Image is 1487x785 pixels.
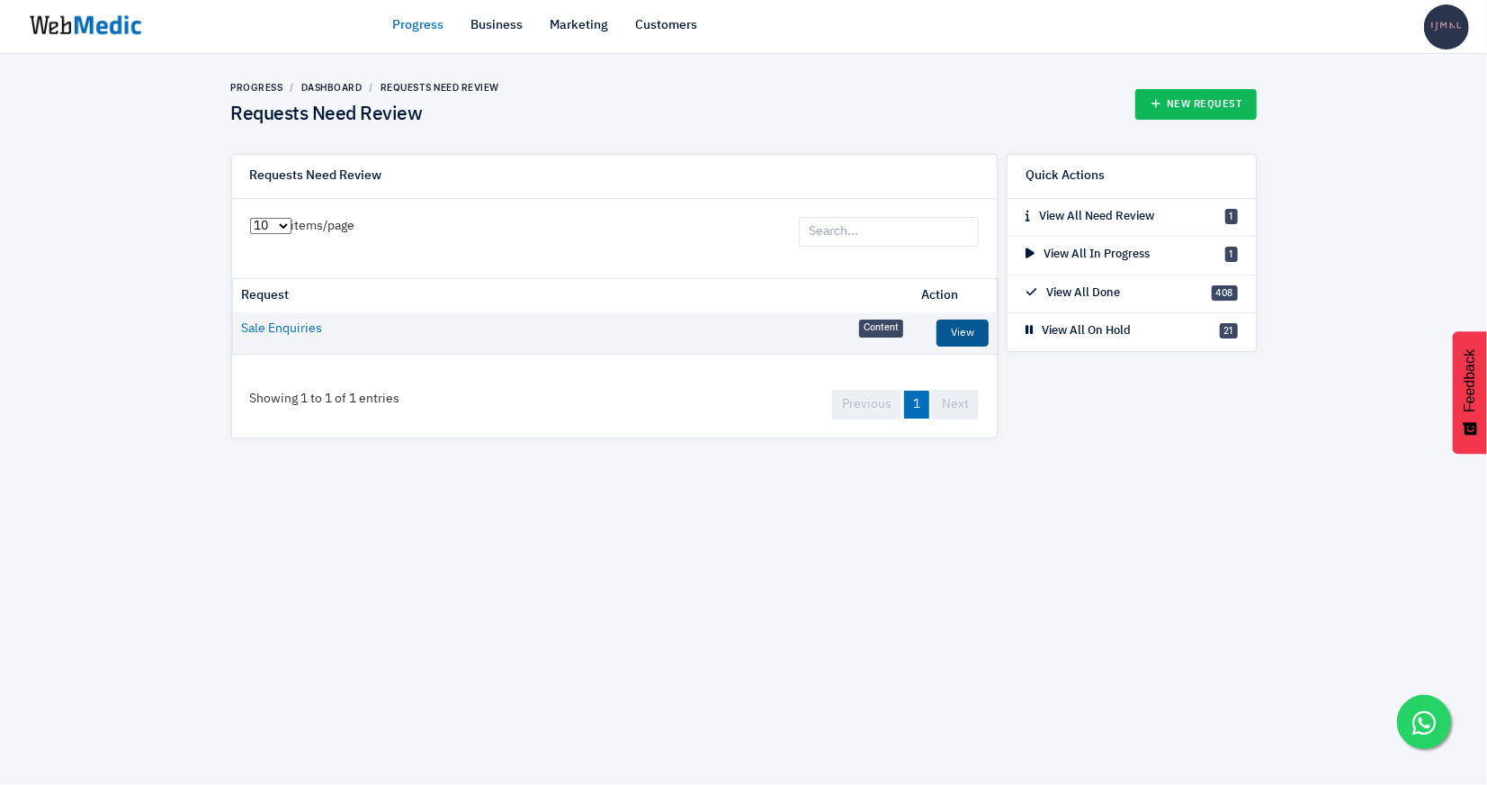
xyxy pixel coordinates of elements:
span: Content [859,320,903,338]
h6: Requests Need Review [250,168,382,185]
span: 408 [1212,285,1238,301]
a: Progress [393,16,444,35]
a: Business [471,16,524,35]
a: Requests Need Review [381,82,499,93]
a: Next [932,390,979,420]
span: Feedback [1462,349,1478,412]
span: 21 [1220,323,1238,338]
a: New Request [1135,89,1257,120]
a: Marketing [551,16,609,35]
a: Previous [832,390,901,420]
label: items/page [250,217,355,236]
a: Sale Enquiries [242,320,323,338]
a: Customers [636,16,698,35]
p: View All On Hold [1026,322,1131,340]
input: Search... [799,217,979,248]
a: View [936,320,989,347]
p: View All In Progress [1026,246,1150,264]
button: Feedback - Show survey [1453,331,1487,454]
div: Showing 1 to 1 of 1 entries [232,372,418,427]
select: items/page [250,218,291,234]
span: 1 [1225,247,1238,262]
p: View All Need Review [1026,208,1154,226]
a: 1 [904,391,929,419]
a: Progress [231,82,283,93]
span: 1 [1225,209,1238,224]
a: Dashboard [301,82,363,93]
th: Request [233,279,913,312]
th: Action [912,279,998,312]
h6: Quick Actions [1026,168,1105,185]
h4: Requests Need Review [231,104,500,127]
p: View All Done [1026,284,1120,302]
nav: breadcrumb [231,81,500,95]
